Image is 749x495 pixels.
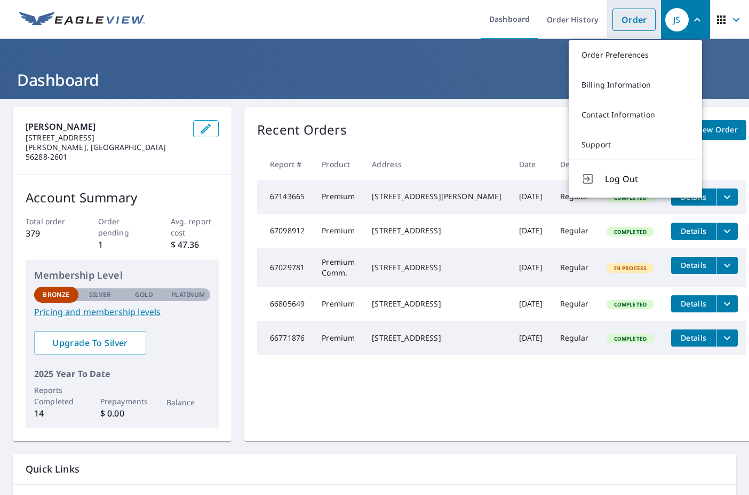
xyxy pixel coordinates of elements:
[552,214,598,248] td: Regular
[166,397,211,408] p: Balance
[171,216,219,238] p: Avg. report cost
[313,214,363,248] td: Premium
[19,12,145,28] img: EV Logo
[43,337,138,349] span: Upgrade To Silver
[100,396,145,407] p: Prepayments
[678,298,710,309] span: Details
[26,188,219,207] p: Account Summary
[26,462,723,476] p: Quick Links
[511,180,552,214] td: [DATE]
[34,407,78,420] p: 14
[257,120,347,140] p: Recent Orders
[511,321,552,355] td: [DATE]
[569,160,702,198] button: Log Out
[678,226,710,236] span: Details
[671,329,716,347] button: detailsBtn-66771876
[372,191,501,202] div: [STREET_ADDRESS][PERSON_NAME]
[257,180,313,214] td: 67143665
[26,143,185,162] p: [PERSON_NAME], [GEOGRAPHIC_DATA] 56288-2601
[363,148,510,180] th: Address
[608,301,653,308] span: Completed
[372,333,501,343] div: [STREET_ADDRESS]
[716,329,738,347] button: filesDropdownBtn-66771876
[552,180,598,214] td: Regular
[372,225,501,236] div: [STREET_ADDRESS]
[313,180,363,214] td: Premium
[671,257,716,274] button: detailsBtn-67029781
[100,407,145,420] p: $ 0.00
[552,287,598,321] td: Regular
[171,290,205,300] p: Platinum
[26,216,74,227] p: Total order
[552,248,598,287] td: Regular
[34,367,210,380] p: 2025 Year To Date
[678,333,710,343] span: Details
[569,100,702,130] a: Contact Information
[552,148,598,180] th: Delivery
[608,264,654,272] span: In Process
[89,290,111,300] p: Silver
[26,120,185,133] p: [PERSON_NAME]
[135,290,153,300] p: Gold
[257,287,313,321] td: 66805649
[13,69,736,91] h1: Dashboard
[676,123,738,137] span: Start New Order
[34,305,210,318] a: Pricing and membership levels
[26,133,185,143] p: [STREET_ADDRESS]
[313,321,363,355] td: Premium
[605,172,689,185] span: Log Out
[313,287,363,321] td: Premium
[171,238,219,251] p: $ 47.36
[26,227,74,240] p: 379
[511,148,552,180] th: Date
[716,223,738,240] button: filesDropdownBtn-67098912
[612,9,656,31] a: Order
[569,130,702,160] a: Support
[511,214,552,248] td: [DATE]
[257,248,313,287] td: 67029781
[257,148,313,180] th: Report #
[671,295,716,312] button: detailsBtn-66805649
[678,260,710,270] span: Details
[34,384,78,407] p: Reports Completed
[511,248,552,287] td: [DATE]
[313,148,363,180] th: Product
[716,295,738,312] button: filesDropdownBtn-66805649
[34,268,210,282] p: Membership Level
[569,70,702,100] a: Billing Information
[608,228,653,235] span: Completed
[372,298,501,309] div: [STREET_ADDRESS]
[511,287,552,321] td: [DATE]
[257,321,313,355] td: 66771876
[34,331,146,355] a: Upgrade To Silver
[98,216,147,238] p: Order pending
[372,262,501,273] div: [STREET_ADDRESS]
[667,120,746,140] a: Start New Order
[43,290,69,300] p: Bronze
[313,248,363,287] td: Premium Comm.
[257,214,313,248] td: 67098912
[665,8,689,32] div: JS
[671,223,716,240] button: detailsBtn-67098912
[608,335,653,342] span: Completed
[569,40,702,70] a: Order Preferences
[716,257,738,274] button: filesDropdownBtn-67029781
[716,188,738,206] button: filesDropdownBtn-67143665
[552,321,598,355] td: Regular
[98,238,147,251] p: 1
